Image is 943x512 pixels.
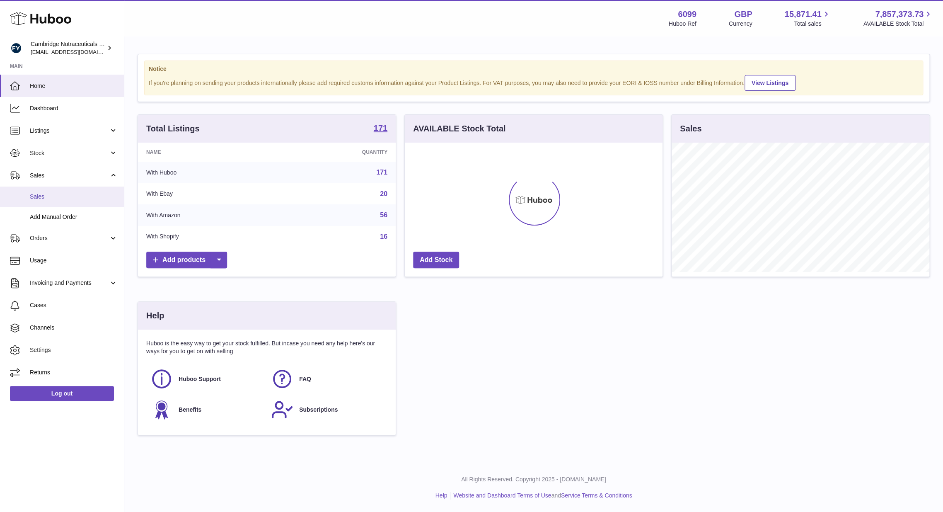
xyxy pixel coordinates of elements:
[30,346,118,354] span: Settings
[863,20,933,28] span: AVAILABLE Stock Total
[435,492,447,499] a: Help
[745,75,796,91] a: View Listings
[380,233,387,240] a: 16
[30,82,118,90] span: Home
[30,149,109,157] span: Stock
[31,40,105,56] div: Cambridge Nutraceuticals Ltd
[299,375,311,383] span: FAQ
[146,252,227,269] a: Add products
[374,124,387,132] strong: 171
[138,162,279,183] td: With Huboo
[30,104,118,112] span: Dashboard
[30,279,109,287] span: Invoicing and Payments
[450,492,632,500] li: and
[453,492,551,499] a: Website and Dashboard Terms of Use
[680,123,701,134] h3: Sales
[30,234,109,242] span: Orders
[561,492,632,499] a: Service Terms & Conditions
[179,375,221,383] span: Huboo Support
[374,124,387,134] a: 171
[30,127,109,135] span: Listings
[31,49,122,55] span: [EMAIL_ADDRESS][DOMAIN_NAME]
[30,257,118,264] span: Usage
[271,398,383,421] a: Subscriptions
[784,9,831,28] a: 15,871.41 Total sales
[131,476,936,483] p: All Rights Reserved. Copyright 2025 - [DOMAIN_NAME]
[138,204,279,226] td: With Amazon
[30,213,118,221] span: Add Manual Order
[150,398,263,421] a: Benefits
[380,211,387,218] a: 56
[30,301,118,309] span: Cases
[678,9,696,20] strong: 6099
[380,190,387,197] a: 20
[149,65,919,73] strong: Notice
[299,406,338,414] span: Subscriptions
[30,324,118,332] span: Channels
[138,226,279,248] td: With Shopify
[784,9,821,20] span: 15,871.41
[413,123,505,134] h3: AVAILABLE Stock Total
[146,123,200,134] h3: Total Listings
[179,406,201,414] span: Benefits
[875,9,924,20] span: 7,857,373.73
[10,386,114,401] a: Log out
[734,9,752,20] strong: GBP
[138,183,279,205] td: With Ebay
[146,310,164,321] h3: Help
[729,20,752,28] div: Currency
[413,252,459,269] a: Add Stock
[376,169,387,176] a: 171
[146,340,387,355] p: Huboo is the easy way to get your stock fulfilled. But incase you need any help here's our ways f...
[279,143,396,162] th: Quantity
[30,193,118,201] span: Sales
[138,143,279,162] th: Name
[669,20,696,28] div: Huboo Ref
[150,368,263,390] a: Huboo Support
[30,369,118,376] span: Returns
[149,74,919,91] div: If you're planning on sending your products internationally please add required customs informati...
[271,368,383,390] a: FAQ
[863,9,933,28] a: 7,857,373.73 AVAILABLE Stock Total
[30,172,109,180] span: Sales
[10,42,22,54] img: huboo@camnutra.com
[794,20,831,28] span: Total sales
